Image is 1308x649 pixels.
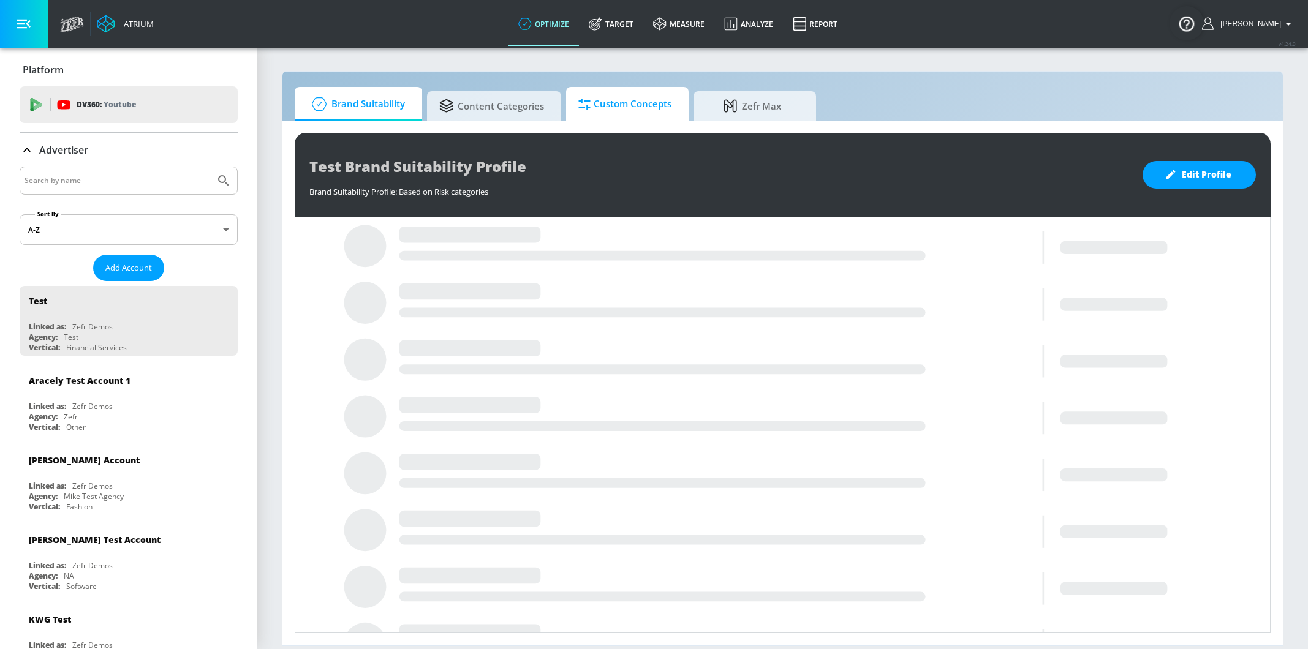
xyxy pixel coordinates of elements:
button: [PERSON_NAME] [1202,17,1296,31]
div: Zefr [64,411,78,422]
a: Report [783,2,847,46]
div: Linked as: [29,321,66,332]
div: [PERSON_NAME] Test AccountLinked as:Zefr DemosAgency:NAVertical:Software [20,525,238,595]
div: Linked as: [29,560,66,571]
div: DV360: Youtube [20,86,238,123]
div: Agency: [29,411,58,422]
div: Vertical: [29,342,60,353]
div: TestLinked as:Zefr DemosAgency:TestVertical:Financial Services [20,286,238,356]
div: Vertical: [29,581,60,591]
div: Zefr Demos [72,401,113,411]
div: Fashion [66,501,93,512]
span: Custom Concepts [578,89,671,119]
p: Platform [23,63,64,77]
div: NA [64,571,74,581]
a: measure [643,2,714,46]
a: Target [579,2,643,46]
div: Linked as: [29,401,66,411]
div: Other [66,422,86,432]
button: Edit Profile [1143,161,1256,189]
div: Vertical: [29,501,60,512]
div: Atrium [119,18,154,29]
div: Agency: [29,571,58,581]
div: Zefr Demos [72,560,113,571]
span: Content Categories [439,91,544,121]
div: Mike Test Agency [64,491,124,501]
div: Aracely Test Account 1Linked as:Zefr DemosAgency:ZefrVertical:Other [20,366,238,435]
div: Brand Suitability Profile: Based on Risk categories [309,180,1130,197]
button: Open Resource Center [1170,6,1204,40]
div: [PERSON_NAME] Account [29,454,140,466]
span: login as: veronica.hernandez@zefr.com [1215,20,1281,28]
span: Edit Profile [1167,167,1231,182]
p: Advertiser [39,143,88,157]
p: Youtube [104,98,136,111]
div: Test [64,332,78,342]
p: DV360: [77,98,136,111]
span: Brand Suitability [307,89,405,119]
button: Add Account [93,255,164,281]
span: v 4.24.0 [1279,40,1296,47]
div: Advertiser [20,133,238,167]
input: Search by name [25,173,210,189]
div: [PERSON_NAME] Test Account [29,534,161,546]
a: Atrium [97,15,154,33]
span: Zefr Max [706,91,799,121]
div: Software [66,581,97,591]
div: Financial Services [66,342,127,353]
div: Vertical: [29,422,60,432]
div: Zefr Demos [72,481,113,491]
a: optimize [508,2,579,46]
div: Linked as: [29,481,66,491]
div: Aracely Test Account 1 [29,375,130,386]
div: A-Z [20,214,238,245]
div: [PERSON_NAME] AccountLinked as:Zefr DemosAgency:Mike Test AgencyVertical:Fashion [20,445,238,515]
div: Test [29,295,47,307]
a: Analyze [714,2,783,46]
div: KWG Test [29,613,71,625]
div: Agency: [29,491,58,501]
span: Add Account [105,261,152,275]
div: Platform [20,53,238,87]
label: Sort By [35,210,61,218]
div: Zefr Demos [72,321,113,332]
div: Agency: [29,332,58,342]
